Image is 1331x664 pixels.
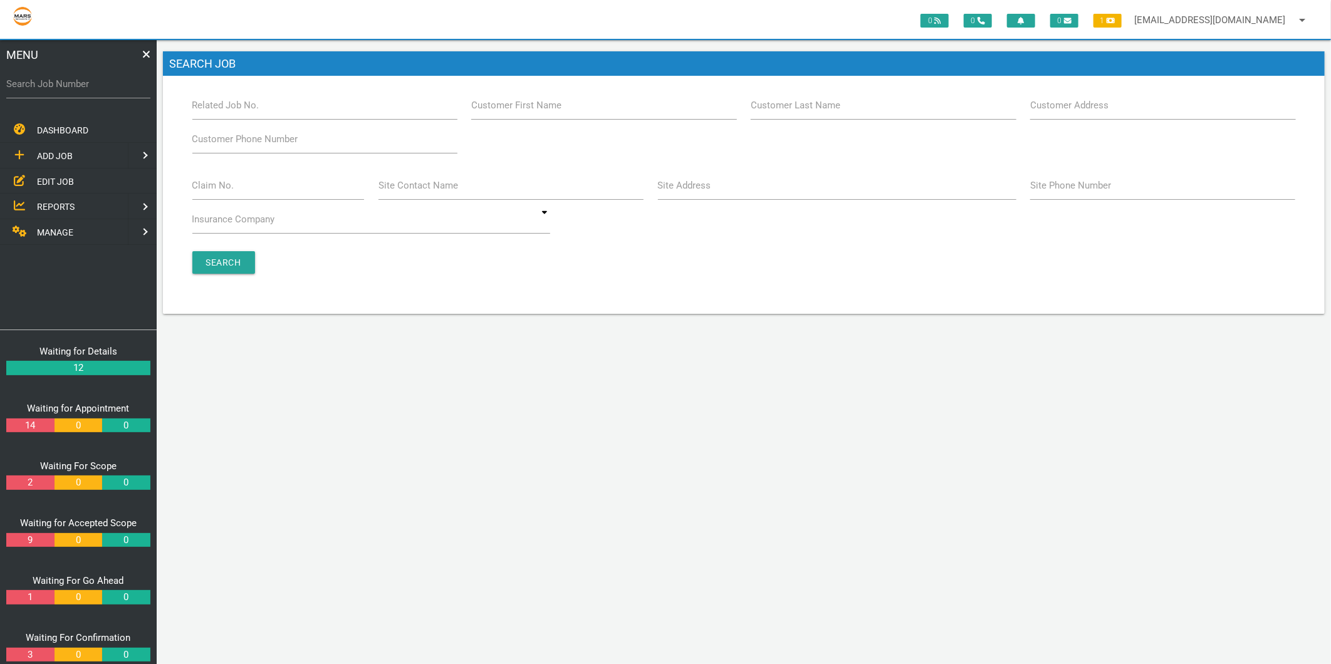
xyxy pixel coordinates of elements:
[471,98,561,113] label: Customer First Name
[658,179,711,193] label: Site Address
[39,346,117,357] a: Waiting for Details
[102,418,150,433] a: 0
[55,475,102,490] a: 0
[6,475,54,490] a: 2
[37,151,73,161] span: ADD JOB
[33,575,124,586] a: Waiting For Go Ahead
[20,517,137,529] a: Waiting for Accepted Scope
[192,132,298,147] label: Customer Phone Number
[6,361,150,375] a: 12
[37,176,74,186] span: EDIT JOB
[6,77,150,91] label: Search Job Number
[37,125,88,135] span: DASHBOARD
[102,590,150,604] a: 0
[102,475,150,490] a: 0
[964,14,992,28] span: 0
[163,51,1325,76] h1: Search Job
[55,590,102,604] a: 0
[26,632,131,643] a: Waiting For Confirmation
[1094,14,1122,28] span: 1
[37,202,75,212] span: REPORTS
[13,6,33,26] img: s3file
[102,648,150,662] a: 0
[1030,98,1109,113] label: Customer Address
[37,227,73,237] span: MANAGE
[55,648,102,662] a: 0
[192,179,234,193] label: Claim No.
[55,418,102,433] a: 0
[6,648,54,662] a: 3
[6,46,38,63] span: MENU
[378,179,458,193] label: Site Contact Name
[102,533,150,547] a: 0
[6,418,54,433] a: 14
[921,14,949,28] span: 0
[6,533,54,547] a: 9
[55,533,102,547] a: 0
[192,251,255,274] input: Search
[28,403,130,414] a: Waiting for Appointment
[751,98,840,113] label: Customer Last Name
[1030,179,1111,193] label: Site Phone Number
[1050,14,1078,28] span: 0
[6,590,54,604] a: 1
[40,460,117,472] a: Waiting For Scope
[192,98,259,113] label: Related Job No.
